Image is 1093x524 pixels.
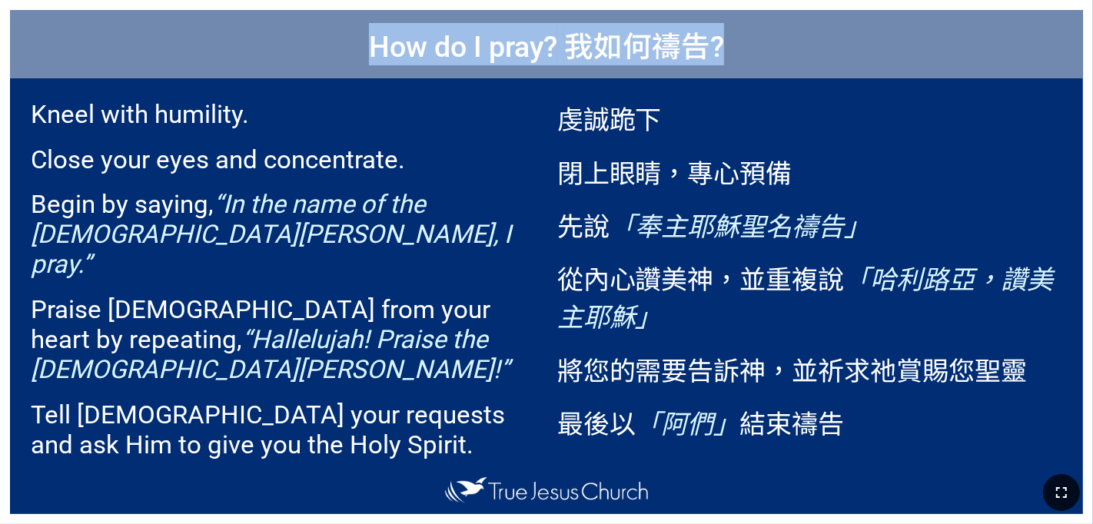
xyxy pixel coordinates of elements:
p: Begin by saying, [31,189,536,279]
em: 「阿們」 [636,409,740,439]
p: Kneel with humility. [31,99,536,129]
p: Close your eyes and concentrate. [31,144,536,174]
p: 最後以 結束禱告 [557,403,1062,441]
em: 「哈利路亞，讚美主耶穌」 [557,264,1054,333]
p: 閉上眼睛，專心預備 [557,153,1062,191]
p: 將您的需要告訴神，並祈求祂賞賜您聖靈 [557,350,1062,388]
em: “In the name of the [DEMOGRAPHIC_DATA][PERSON_NAME], I pray.” [31,189,511,279]
p: 虔誠跪下 [557,99,1062,137]
em: “Hallelujah! Praise the [DEMOGRAPHIC_DATA][PERSON_NAME]!” [31,324,510,384]
p: Praise [DEMOGRAPHIC_DATA] from your heart by repeating, [31,294,536,384]
em: 「奉主耶穌聖名禱告」 [610,211,871,242]
p: 先說 [557,206,1062,244]
h1: How do I pray? 我如何禱告? [10,10,1083,78]
p: 從內心讚美神，並重複說 [557,259,1062,334]
p: Tell [DEMOGRAPHIC_DATA] your requests and ask Him to give you the Holy Spirit. [31,400,536,459]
